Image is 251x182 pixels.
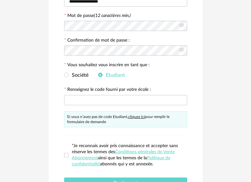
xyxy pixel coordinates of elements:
[94,13,131,18] i: (12 caractères min.)
[103,73,125,78] span: Etudiant
[67,13,131,18] label: Mot de passe
[128,115,145,119] a: cliquez ici
[64,38,130,44] label: Confirmation de mot de passe :
[64,63,150,68] label: Vous souhaitez vous inscrire en tant que :
[72,144,178,166] span: *Je reconnais avoir pris connaissance et accepter sans réserve les termes des ainsi que les terme...
[72,156,170,166] a: Politique de confidentialité
[69,73,88,78] span: Société
[64,87,151,93] label: Renseignez le code fourni par votre école :
[72,150,175,160] a: Conditions générales de Vente Abonnement
[64,111,187,127] div: Si vous n’avez pas de code Etudiant, pour remplir le formulaire de demande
